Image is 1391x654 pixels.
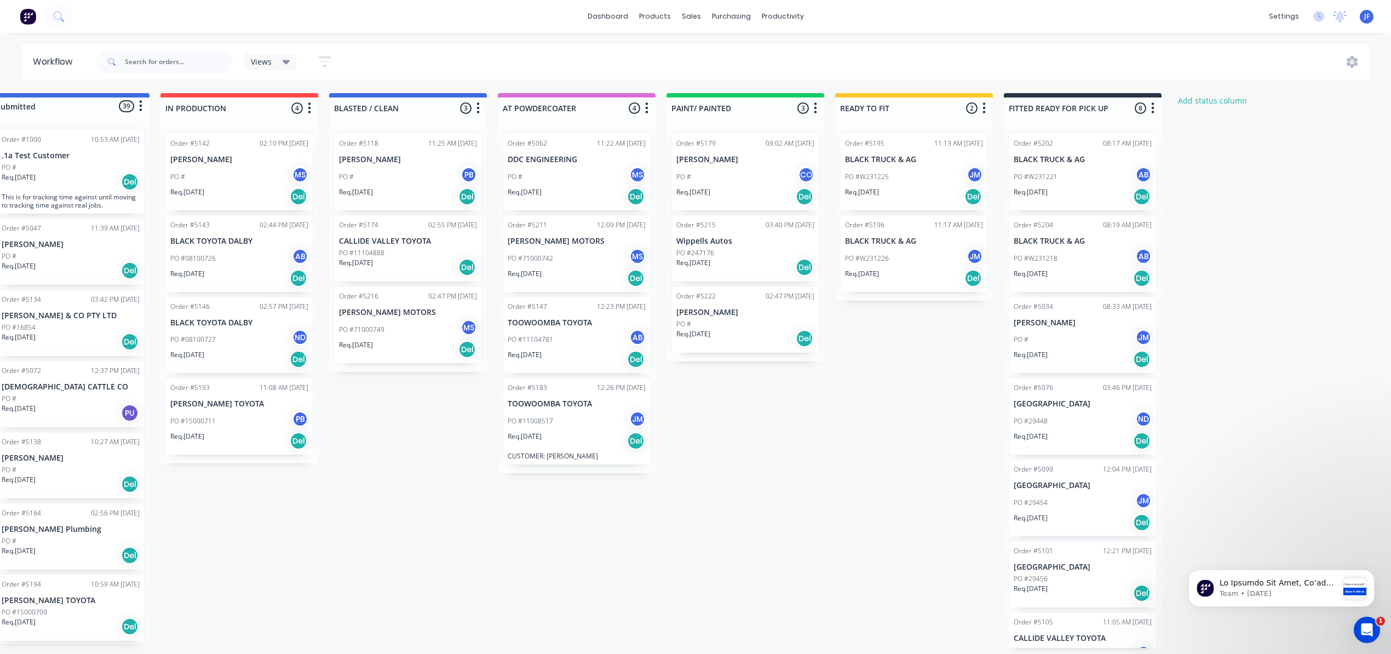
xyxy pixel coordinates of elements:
p: PO #29456 [1014,574,1048,584]
div: ND [1135,411,1152,427]
p: Req. [DATE] [2,404,36,414]
div: Del [121,173,139,191]
div: 12:26 PM [DATE] [597,383,646,393]
div: Order #5179 [676,139,716,148]
div: 08:19 AM [DATE] [1103,220,1152,230]
div: Order #5193 [170,383,210,393]
p: PO #08100727 [170,335,216,345]
p: [PERSON_NAME] Plumbing [2,525,140,534]
p: PO # [2,536,16,546]
div: sales [676,8,706,25]
p: Req. [DATE] [508,269,542,279]
p: PO #11104888 [339,248,384,258]
div: JM [1135,492,1152,509]
div: Order #519511:13 AM [DATE]BLACK TRUCK & AGPO #W231225JMReq.[DATE]Del [841,134,987,210]
p: PO #W231226 [845,254,889,263]
p: PO #16854 [2,323,36,332]
div: Del [964,188,982,205]
p: Wippells Autos [676,237,814,246]
p: [PERSON_NAME] TOYOTA [170,399,308,409]
div: Del [1133,514,1151,531]
div: Del [796,188,813,205]
div: Del [1133,188,1151,205]
div: Order #5142 [170,139,210,148]
div: Del [121,618,139,635]
div: Order #521112:09 PM [DATE][PERSON_NAME] MOTORSPO #71000742MSReq.[DATE]Del [503,216,650,292]
p: [PERSON_NAME] TOYOTA [2,596,140,605]
p: PO # [676,172,691,182]
p: BLACK TRUCK & AG [845,155,983,164]
div: Order #5216 [339,291,378,301]
div: 03:42 PM [DATE] [91,295,140,305]
div: Del [627,188,645,205]
div: Order #521503:40 PM [DATE]Wippells AutosPO #247176Req.[DATE]Del [672,216,819,282]
div: 03:40 PM [DATE] [766,220,814,230]
div: Order #517402:55 PM [DATE]CALLIDE VALLEY TOYOTAPO #11104888Req.[DATE]Del [335,216,481,282]
div: Order #5118 [339,139,378,148]
p: PO #11104781 [508,335,553,345]
div: Del [627,432,645,450]
p: Req. [DATE] [170,269,204,279]
p: Req. [DATE] [339,187,373,197]
div: Order #5211 [508,220,547,230]
div: Order #5072 [2,366,41,376]
div: Order #5134 [2,295,41,305]
p: BLACK TOYOTA DALBY [170,237,308,246]
p: PO #W231218 [1014,254,1057,263]
p: PO # [170,172,185,182]
div: 02:47 PM [DATE] [428,291,477,301]
div: PB [292,411,308,427]
p: Req. [DATE] [1014,584,1048,594]
div: Del [290,188,307,205]
p: Req. [DATE] [170,432,204,441]
div: Order #509912:04 PM [DATE][GEOGRAPHIC_DATA]PO #29454JMReq.[DATE]Del [1009,460,1156,536]
div: Del [1133,351,1151,368]
p: PO # [2,465,16,475]
div: Order #5105 [1014,617,1053,627]
p: BLACK TRUCK & AG [1014,237,1152,246]
p: Req. [DATE] [170,350,204,360]
div: Del [458,341,476,358]
div: Order #518312:26 PM [DATE]TOOWOOMBA TOYOTAPO #11008517JMReq.[DATE]DelCUSTOMER: [PERSON_NAME] [503,378,650,464]
button: Add status column [1172,93,1253,108]
div: Order #5076 [1014,383,1053,393]
p: Req. [DATE] [339,258,373,268]
div: Order #5204 [1014,220,1053,230]
div: Order #5195 [845,139,884,148]
input: Search for orders... [125,51,233,73]
div: 02:44 PM [DATE] [260,220,308,230]
p: [DEMOGRAPHIC_DATA] CATTLE CO [2,382,140,392]
div: 10:27 AM [DATE] [91,437,140,447]
p: Req. [DATE] [2,332,36,342]
p: CUSTOMER: [PERSON_NAME] [508,452,646,460]
div: 12:21 PM [DATE] [1103,546,1152,556]
p: [PERSON_NAME] MOTORS [508,237,646,246]
p: PO # [508,172,522,182]
p: Req. [DATE] [508,187,542,197]
div: Order #5099 [1014,464,1053,474]
div: PU [121,404,139,422]
div: Order #5146 [170,302,210,312]
div: Order #5215 [676,220,716,230]
div: 02:55 PM [DATE] [428,220,477,230]
span: 1 [1376,617,1385,626]
p: Req. [DATE] [676,187,710,197]
div: 02:57 PM [DATE] [260,302,308,312]
div: 12:37 PM [DATE] [91,366,140,376]
img: Factory [20,8,36,25]
div: 11:05 AM [DATE] [1103,617,1152,627]
div: Del [121,547,139,564]
div: MS [629,248,646,265]
div: Order #506211:22 AM [DATE]DDC ENGINEERINGPO #MSReq.[DATE]Del [503,134,650,210]
p: [PERSON_NAME] [676,155,814,164]
p: [GEOGRAPHIC_DATA] [1014,481,1152,490]
div: Del [458,188,476,205]
div: MS [629,167,646,183]
div: AB [1135,167,1152,183]
div: Order #5222 [676,291,716,301]
div: settings [1263,8,1304,25]
p: [PERSON_NAME] MOTORS [339,308,477,317]
p: PO # [2,251,16,261]
div: Order #520408:19 AM [DATE]BLACK TRUCK & AGPO #W231218ABReq.[DATE]Del [1009,216,1156,292]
